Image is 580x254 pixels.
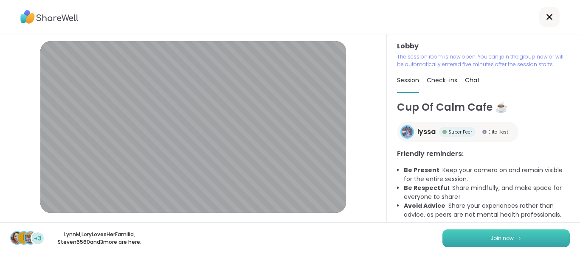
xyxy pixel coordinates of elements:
span: Join now [490,234,514,242]
h3: Lobby [397,41,570,51]
img: Super Peer [442,130,447,134]
img: ShareWell Logomark [517,236,522,240]
img: LynnM [11,232,23,244]
p: The session room is now open. You can join the group now or will be automatically entered five mi... [397,53,570,68]
span: +3 [34,234,42,243]
b: Avoid Advice [404,201,445,210]
h1: Cup Of Calm Cafe ☕️ [397,100,570,115]
li: : Share mindfully, and make space for everyone to share! [404,184,570,201]
b: Be Respectful [404,184,449,192]
h3: Friendly reminders: [397,149,570,159]
img: Elite Host [482,130,487,134]
img: ShareWell Logo [20,7,79,27]
span: Session [397,76,419,84]
li: : Keep your camera on and remain visible for the entire session. [404,166,570,184]
button: Join now [442,229,570,247]
img: Steven6560 [25,232,37,244]
img: lyssa [402,126,413,137]
b: Be Present [404,166,439,174]
span: L [23,232,25,243]
span: Super Peer [448,129,472,135]
li: : Share your experiences rather than advice, as peers are not mental health professionals. [404,201,570,219]
span: Elite Host [488,129,508,135]
a: lyssalyssaSuper PeerSuper PeerElite HostElite Host [397,122,518,142]
span: Check-ins [427,76,457,84]
span: lyssa [417,127,436,137]
p: LynnM , LoryLovesHerFamilia , Steven6560 and 3 more are here. [52,231,147,246]
span: Chat [465,76,480,84]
